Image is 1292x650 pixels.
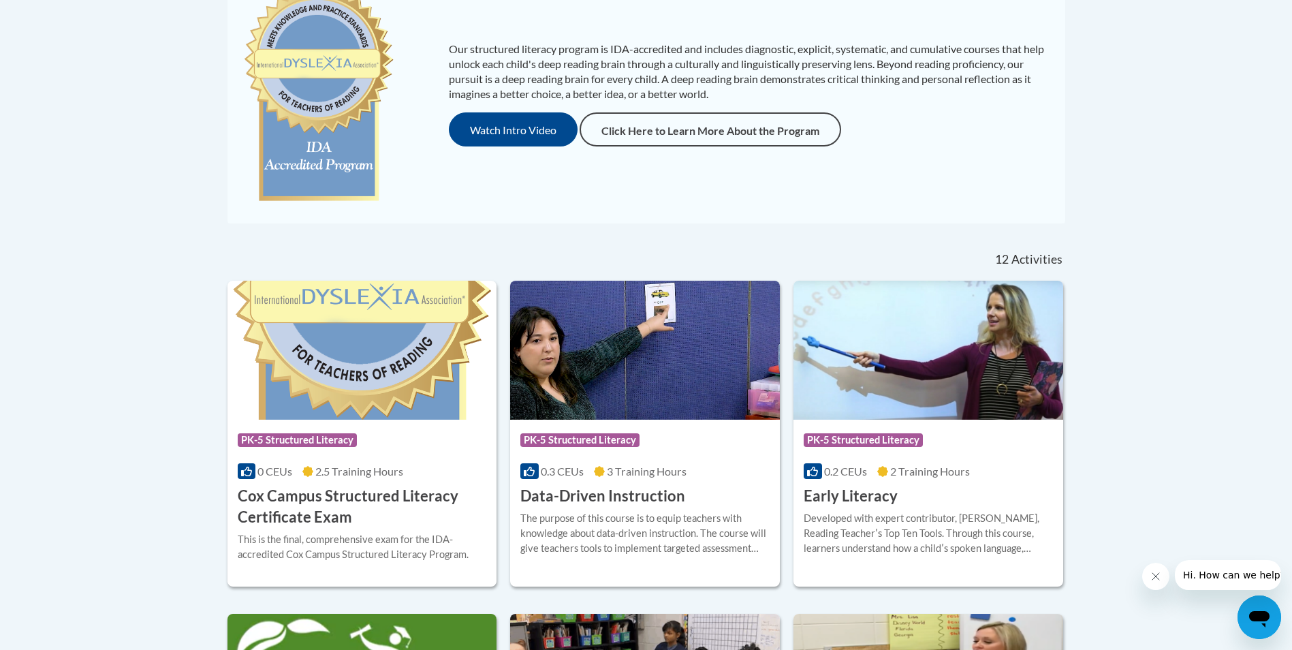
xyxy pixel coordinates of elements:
span: 2 Training Hours [890,465,970,478]
span: 2.5 Training Hours [315,465,403,478]
span: PK-5 Structured Literacy [804,433,923,447]
p: Our structured literacy program is IDA-accredited and includes diagnostic, explicit, systematic, ... [449,42,1052,102]
iframe: Button to launch messaging window [1238,595,1281,639]
img: Course Logo [793,281,1063,420]
span: 0.2 CEUs [824,465,867,478]
div: The purpose of this course is to equip teachers with knowledge about data-driven instruction. The... [520,511,770,556]
span: 3 Training Hours [607,465,687,478]
span: 12 [995,252,1009,267]
span: 0 CEUs [257,465,292,478]
h3: Early Literacy [804,486,898,507]
a: Course LogoPK-5 Structured Literacy0.2 CEUs2 Training Hours Early LiteracyDeveloped with expert c... [793,281,1063,586]
img: Course Logo [227,281,497,420]
span: Activities [1011,252,1062,267]
a: Course LogoPK-5 Structured Literacy0.3 CEUs3 Training Hours Data-Driven InstructionThe purpose of... [510,281,780,586]
a: Click Here to Learn More About the Program [580,112,841,146]
span: PK-5 Structured Literacy [238,433,357,447]
img: Course Logo [510,281,780,420]
span: Hi. How can we help? [8,10,110,20]
h3: Data-Driven Instruction [520,486,685,507]
h3: Cox Campus Structured Literacy Certificate Exam [238,486,487,528]
button: Watch Intro Video [449,112,578,146]
span: 0.3 CEUs [541,465,584,478]
div: Developed with expert contributor, [PERSON_NAME], Reading Teacherʹs Top Ten Tools. Through this c... [804,511,1053,556]
iframe: Message from company [1175,560,1281,590]
span: PK-5 Structured Literacy [520,433,640,447]
iframe: Close message [1142,563,1169,590]
div: This is the final, comprehensive exam for the IDA-accredited Cox Campus Structured Literacy Program. [238,532,487,562]
a: Course LogoPK-5 Structured Literacy0 CEUs2.5 Training Hours Cox Campus Structured Literacy Certif... [227,281,497,586]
